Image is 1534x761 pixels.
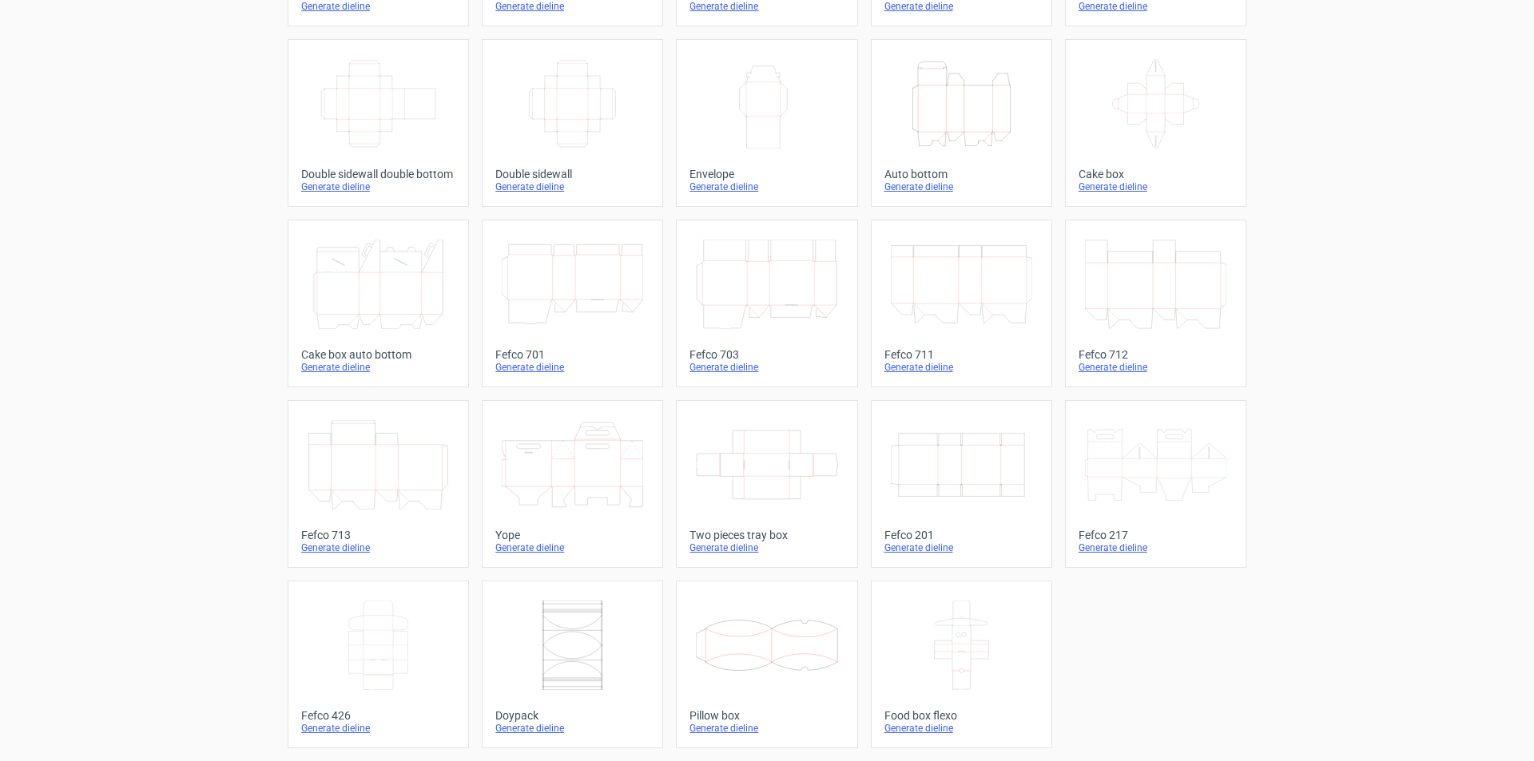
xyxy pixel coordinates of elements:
[1065,39,1246,207] a: Cake boxGenerate dieline
[676,220,857,387] a: Fefco 703Generate dieline
[884,541,1039,554] div: Generate dieline
[884,709,1039,722] div: Food box flexo
[495,709,650,722] div: Doypack
[871,581,1052,748] a: Food box flexoGenerate dieline
[288,581,469,748] a: Fefco 426Generate dieline
[288,39,469,207] a: Double sidewall double bottomGenerate dieline
[495,361,650,374] div: Generate dieline
[482,220,663,387] a: Fefco 701Generate dieline
[482,581,663,748] a: DoypackGenerate dieline
[495,168,650,180] div: Double sidewall
[884,168,1039,180] div: Auto bottom
[1065,220,1246,387] a: Fefco 712Generate dieline
[288,220,469,387] a: Cake box auto bottomGenerate dieline
[1079,541,1233,554] div: Generate dieline
[1079,361,1233,374] div: Generate dieline
[1065,400,1246,568] a: Fefco 217Generate dieline
[1079,168,1233,180] div: Cake box
[482,400,663,568] a: YopeGenerate dieline
[495,541,650,554] div: Generate dieline
[884,361,1039,374] div: Generate dieline
[676,400,857,568] a: Two pieces tray boxGenerate dieline
[871,39,1052,207] a: Auto bottomGenerate dieline
[884,722,1039,735] div: Generate dieline
[301,709,455,722] div: Fefco 426
[1079,180,1233,193] div: Generate dieline
[301,168,455,180] div: Double sidewall double bottom
[871,400,1052,568] a: Fefco 201Generate dieline
[301,180,455,193] div: Generate dieline
[690,168,844,180] div: Envelope
[884,348,1039,361] div: Fefco 711
[690,529,844,541] div: Two pieces tray box
[676,39,857,207] a: EnvelopeGenerate dieline
[690,348,844,361] div: Fefco 703
[301,541,455,554] div: Generate dieline
[690,361,844,374] div: Generate dieline
[301,348,455,361] div: Cake box auto bottom
[690,541,844,554] div: Generate dieline
[690,722,844,735] div: Generate dieline
[676,581,857,748] a: Pillow boxGenerate dieline
[495,180,650,193] div: Generate dieline
[495,722,650,735] div: Generate dieline
[288,400,469,568] a: Fefco 713Generate dieline
[482,39,663,207] a: Double sidewallGenerate dieline
[301,722,455,735] div: Generate dieline
[690,180,844,193] div: Generate dieline
[495,529,650,541] div: Yope
[884,529,1039,541] div: Fefco 201
[301,529,455,541] div: Fefco 713
[871,220,1052,387] a: Fefco 711Generate dieline
[884,180,1039,193] div: Generate dieline
[1079,529,1233,541] div: Fefco 217
[495,348,650,361] div: Fefco 701
[690,709,844,722] div: Pillow box
[301,361,455,374] div: Generate dieline
[1079,348,1233,361] div: Fefco 712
